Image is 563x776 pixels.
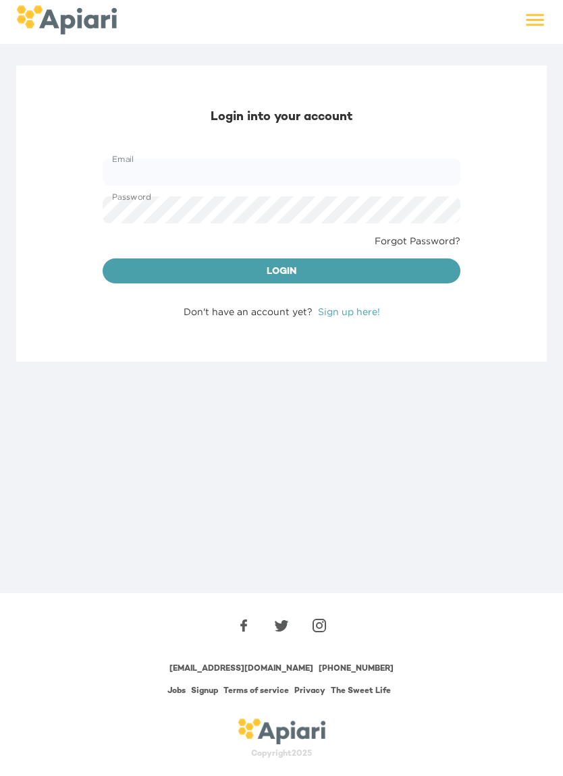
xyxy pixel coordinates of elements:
a: The Sweet Life [331,687,391,696]
a: Terms of service [223,687,289,696]
span: Login [113,264,450,281]
a: Privacy [294,687,325,696]
a: Jobs [167,687,186,696]
img: logo [16,5,117,34]
img: logo [238,719,325,744]
button: Login [103,258,460,284]
div: Login into your account [103,109,460,126]
div: [PHONE_NUMBER] [319,663,394,675]
a: [EMAIL_ADDRESS][DOMAIN_NAME] [169,665,313,673]
div: Don't have an account yet? [103,305,460,318]
div: Copyright 2025 [11,748,552,760]
a: Forgot Password? [375,234,460,248]
a: Sign up here! [318,306,380,316]
a: Signup [191,687,218,696]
